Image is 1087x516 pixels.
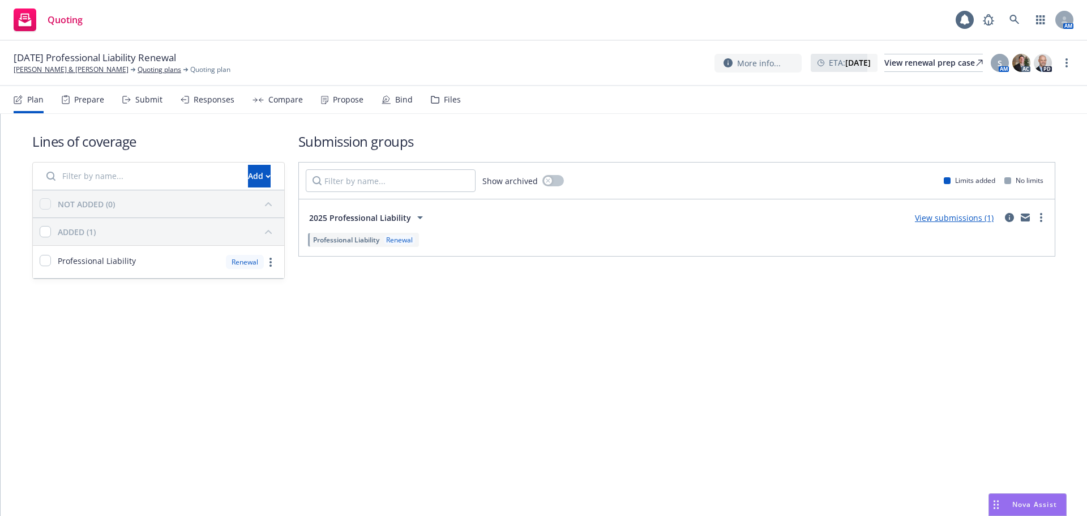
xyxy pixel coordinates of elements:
[226,255,264,269] div: Renewal
[1003,211,1016,224] a: circleInformation
[737,57,781,69] span: More info...
[9,4,87,36] a: Quoting
[58,226,96,238] div: ADDED (1)
[1012,54,1030,72] img: photo
[58,223,277,241] button: ADDED (1)
[40,165,241,187] input: Filter by name...
[998,57,1002,69] span: S
[32,132,285,151] h1: Lines of coverage
[1029,8,1052,31] a: Switch app
[27,95,44,104] div: Plan
[977,8,1000,31] a: Report a Bug
[58,255,136,267] span: Professional Liability
[14,51,176,65] span: [DATE] Professional Liability Renewal
[395,95,413,104] div: Bind
[264,255,277,269] a: more
[268,95,303,104] div: Compare
[190,65,230,75] span: Quoting plan
[333,95,363,104] div: Propose
[306,206,430,229] button: 2025 Professional Liability
[1012,500,1057,509] span: Nova Assist
[444,95,461,104] div: Files
[248,165,271,187] button: Add
[384,235,415,245] div: Renewal
[1004,176,1043,185] div: No limits
[138,65,181,75] a: Quoting plans
[1060,56,1073,70] a: more
[988,493,1067,516] button: Nova Assist
[135,95,162,104] div: Submit
[74,95,104,104] div: Prepare
[1034,54,1052,72] img: photo
[915,212,994,223] a: View submissions (1)
[58,195,277,213] button: NOT ADDED (0)
[194,95,234,104] div: Responses
[306,169,476,192] input: Filter by name...
[482,175,538,187] span: Show archived
[884,54,983,71] div: View renewal prep case
[14,65,129,75] a: [PERSON_NAME] & [PERSON_NAME]
[1003,8,1026,31] a: Search
[1034,211,1048,224] a: more
[989,494,1003,515] div: Drag to move
[313,235,379,245] span: Professional Liability
[944,176,995,185] div: Limits added
[58,198,115,210] div: NOT ADDED (0)
[845,57,871,68] strong: [DATE]
[309,212,411,224] span: 2025 Professional Liability
[298,132,1055,151] h1: Submission groups
[1018,211,1032,224] a: mail
[829,57,871,69] span: ETA :
[714,54,802,73] button: More info...
[884,54,983,72] a: View renewal prep case
[48,15,83,24] span: Quoting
